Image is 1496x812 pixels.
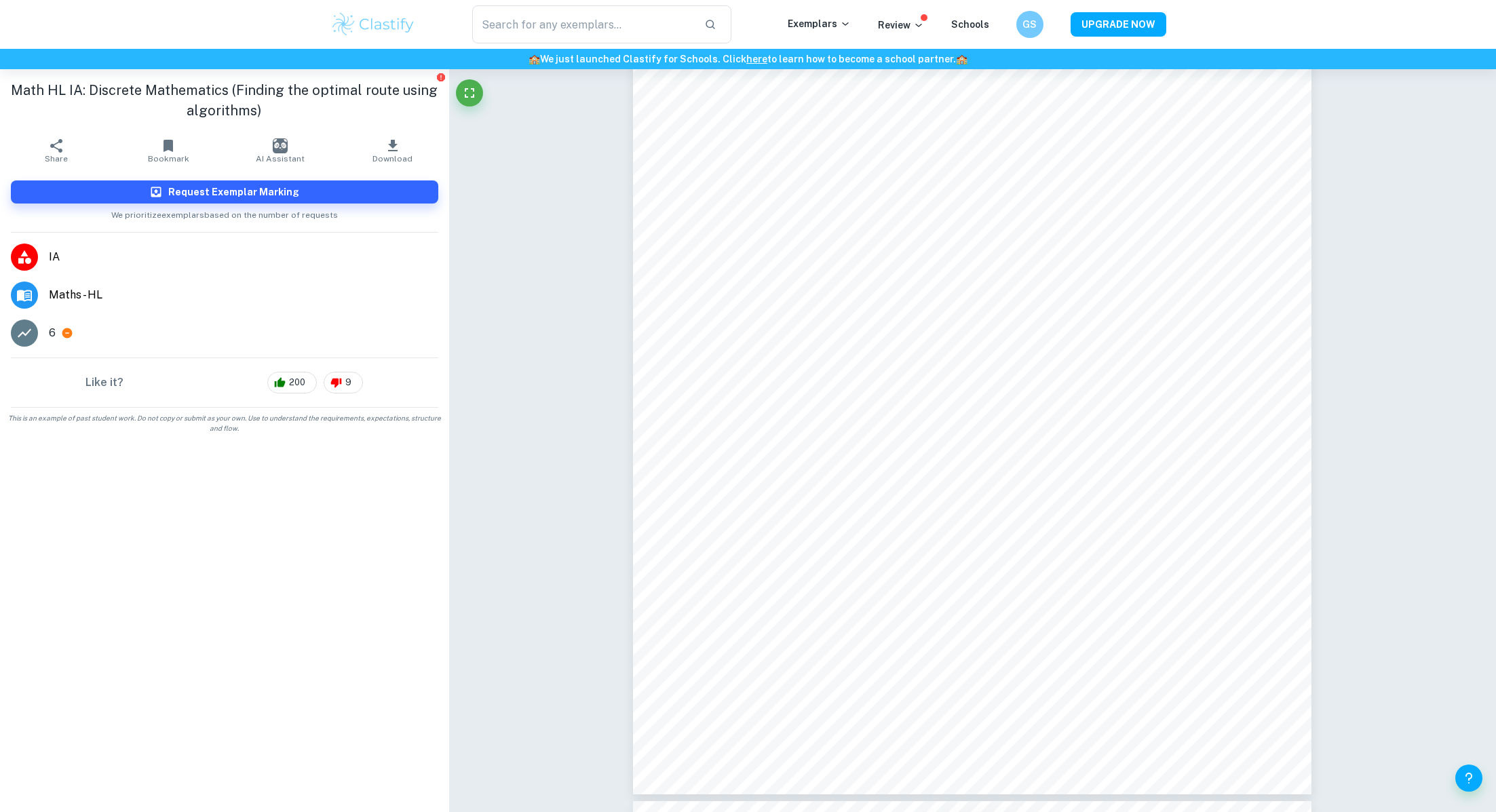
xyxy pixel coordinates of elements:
[1071,12,1166,37] button: UPGRADE NOW
[788,16,851,31] p: Exemplars
[168,185,299,199] h6: Request Exemplar Marking
[456,79,483,107] button: Fullscreen
[49,249,438,265] span: IA
[951,19,989,30] a: Schools
[746,54,767,64] a: here
[85,374,123,391] h6: Like it?
[529,54,540,64] span: 🏫
[282,376,313,389] span: 200
[1022,17,1037,32] h6: GS
[111,204,338,221] span: We prioritize exemplars based on the number of requests
[256,154,305,163] span: AI Assistant
[1016,11,1043,38] button: GS
[225,132,337,170] button: AI Assistant
[1455,765,1482,792] button: Help and Feedback
[112,132,224,170] button: Bookmark
[337,132,448,170] button: Download
[372,154,413,163] span: Download
[45,154,68,163] span: Share
[436,72,446,82] button: Report issue
[11,80,438,121] h1: Math HL IA: Discrete Mathematics (Finding the optimal route using algorithms)
[330,11,417,38] img: Clastify logo
[472,5,694,43] input: Search for any exemplars...
[49,325,56,341] p: 6
[324,372,363,393] div: 9
[878,18,924,33] p: Review
[3,52,1493,66] h6: We just launched Clastify for Schools. Click to learn how to become a school partner.
[11,180,438,204] button: Request Exemplar Marking
[49,287,438,303] span: Maths - HL
[148,154,189,163] span: Bookmark
[956,54,967,64] span: 🏫
[267,372,317,393] div: 200
[5,413,444,433] span: This is an example of past student work. Do not copy or submit as your own. Use to understand the...
[338,376,359,389] span: 9
[273,138,288,153] img: AI Assistant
